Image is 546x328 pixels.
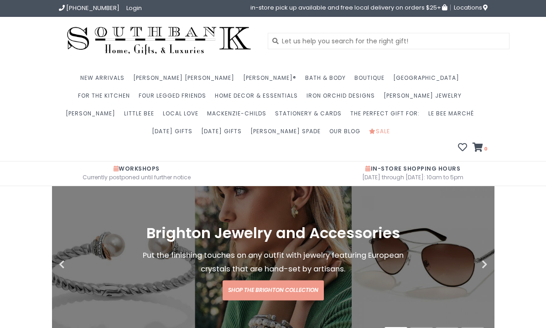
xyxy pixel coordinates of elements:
[473,144,488,153] a: 0
[152,125,197,143] a: [DATE] Gifts
[143,250,404,274] span: Put the finishing touches on any outfit with jewelry featuring European crystals that are hand-se...
[66,107,120,125] a: [PERSON_NAME]
[250,5,447,10] span: in-store pick up available and free local delivery on orders $25+
[307,89,380,107] a: Iron Orchid Designs
[442,260,488,269] button: Next
[66,4,120,12] span: [PHONE_NUMBER]
[126,4,142,12] a: Login
[133,72,239,89] a: [PERSON_NAME] [PERSON_NAME]
[268,33,510,49] input: Let us help you search for the right gift!
[163,107,203,125] a: Local Love
[124,107,159,125] a: Little Bee
[250,125,325,143] a: [PERSON_NAME] Spade
[369,125,395,143] a: Sale
[80,72,129,89] a: New Arrivals
[365,165,460,172] span: In-Store Shopping Hours
[243,72,301,89] a: [PERSON_NAME]®
[428,107,478,125] a: Le Bee Marché
[329,125,365,143] a: Our Blog
[384,89,466,107] a: [PERSON_NAME] Jewelry
[215,89,302,107] a: Home Decor & Essentials
[354,72,389,89] a: Boutique
[114,165,160,172] span: Workshops
[483,145,488,152] span: 0
[139,89,211,107] a: Four Legged Friends
[59,4,120,12] a: [PHONE_NUMBER]
[78,89,135,107] a: For the Kitchen
[201,125,246,143] a: [DATE] Gifts
[59,260,104,269] button: Previous
[450,5,488,10] a: Locations
[393,72,464,89] a: [GEOGRAPHIC_DATA]
[7,172,266,182] span: Currently postponed until further notice
[133,225,414,242] h1: Brighton Jewelry and Accessories
[350,107,424,125] a: The perfect gift for:
[59,24,260,58] img: Southbank Gift Company -- Home, Gifts, and Luxuries
[275,107,346,125] a: Stationery & Cards
[305,72,350,89] a: Bath & Body
[207,107,271,125] a: MacKenzie-Childs
[223,281,324,301] a: Shop the Brighton Collection
[454,3,488,12] span: Locations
